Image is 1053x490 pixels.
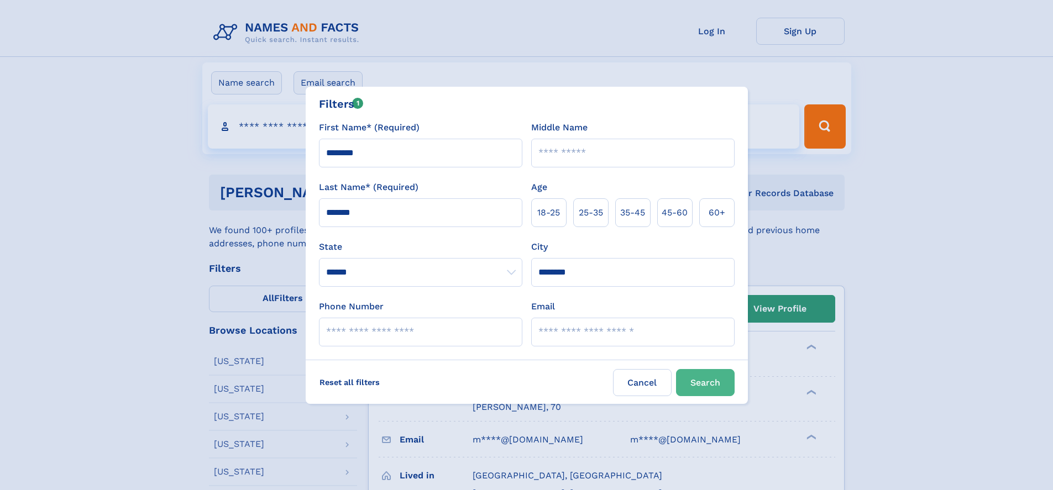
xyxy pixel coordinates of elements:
[662,206,688,219] span: 45‑60
[531,240,548,254] label: City
[319,300,384,313] label: Phone Number
[319,121,420,134] label: First Name* (Required)
[319,240,522,254] label: State
[531,121,588,134] label: Middle Name
[676,369,735,396] button: Search
[319,96,364,112] div: Filters
[709,206,725,219] span: 60+
[613,369,672,396] label: Cancel
[537,206,560,219] span: 18‑25
[319,181,418,194] label: Last Name* (Required)
[531,300,555,313] label: Email
[531,181,547,194] label: Age
[312,369,387,396] label: Reset all filters
[579,206,603,219] span: 25‑35
[620,206,645,219] span: 35‑45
